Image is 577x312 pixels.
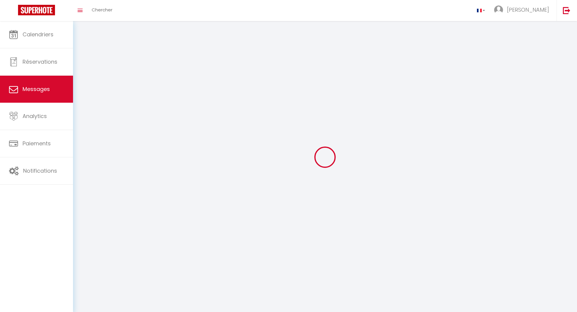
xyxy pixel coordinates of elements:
span: Calendriers [23,31,53,38]
button: Ouvrir le widget de chat LiveChat [5,2,23,20]
span: Messages [23,85,50,93]
span: [PERSON_NAME] [507,6,549,14]
img: Super Booking [18,5,55,15]
img: logout [563,7,570,14]
span: Notifications [23,167,57,174]
img: ... [494,5,503,14]
span: Chercher [92,7,112,13]
span: Paiements [23,140,51,147]
span: Réservations [23,58,57,65]
span: Analytics [23,112,47,120]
